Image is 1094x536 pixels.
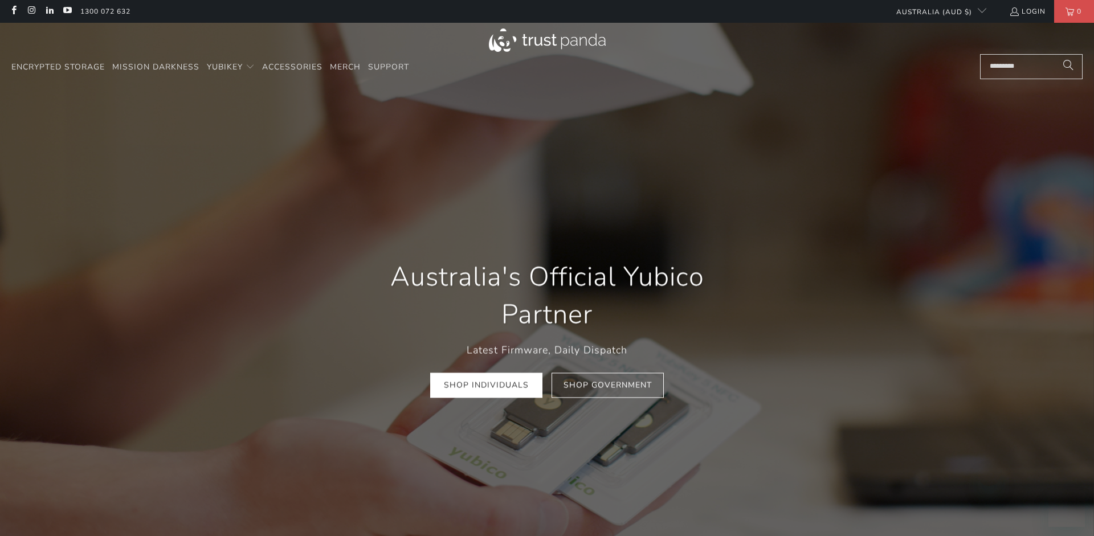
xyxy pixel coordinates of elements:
[359,259,735,334] h1: Australia's Official Yubico Partner
[489,28,606,52] img: Trust Panda Australia
[359,342,735,358] p: Latest Firmware, Daily Dispatch
[80,5,130,18] a: 1300 072 632
[330,54,361,81] a: Merch
[11,54,409,81] nav: Translation missing: en.navigation.header.main_nav
[262,62,323,72] span: Accessories
[112,62,199,72] span: Mission Darkness
[9,7,18,16] a: Trust Panda Australia on Facebook
[368,62,409,72] span: Support
[207,62,243,72] span: YubiKey
[980,54,1083,79] input: Search...
[1009,5,1046,18] a: Login
[262,54,323,81] a: Accessories
[62,7,72,16] a: Trust Panda Australia on YouTube
[330,62,361,72] span: Merch
[11,54,105,81] a: Encrypted Storage
[368,54,409,81] a: Support
[207,54,255,81] summary: YubiKey
[44,7,54,16] a: Trust Panda Australia on LinkedIn
[112,54,199,81] a: Mission Darkness
[26,7,36,16] a: Trust Panda Australia on Instagram
[978,463,1001,486] iframe: Close message
[1048,490,1085,527] iframe: Button to launch messaging window
[430,373,542,398] a: Shop Individuals
[11,62,105,72] span: Encrypted Storage
[552,373,664,398] a: Shop Government
[1054,54,1083,79] button: Search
